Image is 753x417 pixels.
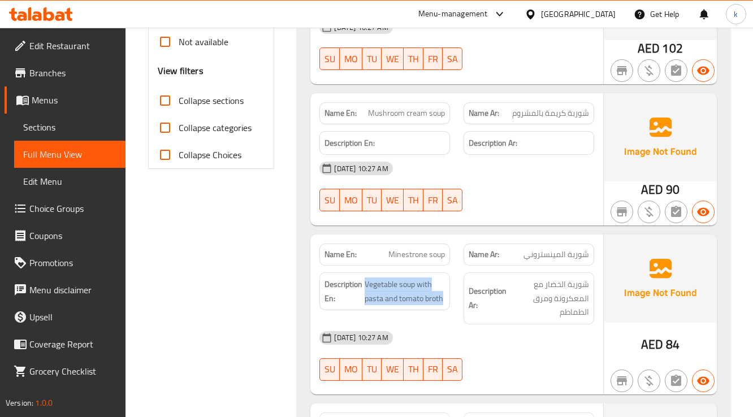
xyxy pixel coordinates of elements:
[418,7,488,21] div: Menu-management
[404,358,423,381] button: TH
[382,47,404,70] button: WE
[324,136,375,150] strong: Description En:
[428,361,438,377] span: FR
[665,59,687,82] button: Not has choices
[29,283,116,297] span: Menu disclaimer
[362,358,382,381] button: TU
[29,39,116,53] span: Edit Restaurant
[5,249,125,276] a: Promotions
[428,51,438,67] span: FR
[512,107,589,119] span: شوربة كريمة بالمشروم
[382,358,404,381] button: WE
[447,192,458,208] span: SA
[23,120,116,134] span: Sections
[324,277,362,305] strong: Description En:
[638,37,660,59] span: AED
[469,249,499,260] strong: Name Ar:
[692,201,715,223] button: Available
[365,277,445,305] span: Vegetable soup with pasta and tomato broth
[179,35,228,49] span: Not available
[469,284,507,312] strong: Description Ar:
[665,370,687,392] button: Not has choices
[324,361,335,377] span: SU
[404,189,423,211] button: TH
[641,179,663,201] span: AED
[447,361,458,377] span: SA
[5,276,125,303] a: Menu disclaimer
[666,179,680,201] span: 90
[319,47,340,70] button: SU
[386,51,399,67] span: WE
[734,8,738,20] span: k
[509,277,589,319] span: شوربة الخضار مع المعكرونة ومرق الطماطم
[5,331,125,358] a: Coverage Report
[404,47,423,70] button: TH
[5,222,125,249] a: Coupons
[179,121,252,134] span: Collapse categories
[158,64,204,77] h3: View filters
[665,201,687,223] button: Not has choices
[367,192,377,208] span: TU
[611,59,633,82] button: Not branch specific item
[179,148,241,162] span: Collapse Choices
[319,358,340,381] button: SU
[23,175,116,188] span: Edit Menu
[29,310,116,324] span: Upsell
[5,59,125,86] a: Branches
[428,192,438,208] span: FR
[319,189,340,211] button: SU
[14,141,125,168] a: Full Menu View
[447,51,458,67] span: SA
[340,47,362,70] button: MO
[29,202,116,215] span: Choice Groups
[469,136,517,150] strong: Description Ar:
[29,229,116,242] span: Coupons
[5,303,125,331] a: Upsell
[5,86,125,114] a: Menus
[6,396,33,410] span: Version:
[388,249,445,260] span: Minestrone soup
[443,189,462,211] button: SA
[362,189,382,211] button: TU
[5,358,125,385] a: Grocery Checklist
[443,358,462,381] button: SA
[523,249,589,260] span: شوربة المينستروني
[324,51,335,67] span: SU
[408,192,419,208] span: TH
[29,337,116,351] span: Coverage Report
[340,189,362,211] button: MO
[443,47,462,70] button: SA
[662,37,682,59] span: 102
[408,51,419,67] span: TH
[362,47,382,70] button: TU
[423,189,443,211] button: FR
[340,358,362,381] button: MO
[14,114,125,141] a: Sections
[32,93,116,107] span: Menus
[344,361,358,377] span: MO
[641,333,663,355] span: AED
[423,47,443,70] button: FR
[5,195,125,222] a: Choice Groups
[179,94,244,107] span: Collapse sections
[29,256,116,270] span: Promotions
[469,107,499,119] strong: Name Ar:
[324,107,357,119] strong: Name En:
[14,168,125,195] a: Edit Menu
[382,189,404,211] button: WE
[5,32,125,59] a: Edit Restaurant
[541,8,616,20] div: [GEOGRAPHIC_DATA]
[611,201,633,223] button: Not branch specific item
[604,93,717,181] img: Ae5nvW7+0k+MAAAAAElFTkSuQmCC
[604,234,717,323] img: Ae5nvW7+0k+MAAAAAElFTkSuQmCC
[35,396,53,410] span: 1.0.0
[330,163,392,174] span: [DATE] 10:27 AM
[666,333,680,355] span: 84
[367,361,377,377] span: TU
[638,59,660,82] button: Purchased item
[367,51,377,67] span: TU
[692,370,715,392] button: Available
[386,361,399,377] span: WE
[611,370,633,392] button: Not branch specific item
[344,51,358,67] span: MO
